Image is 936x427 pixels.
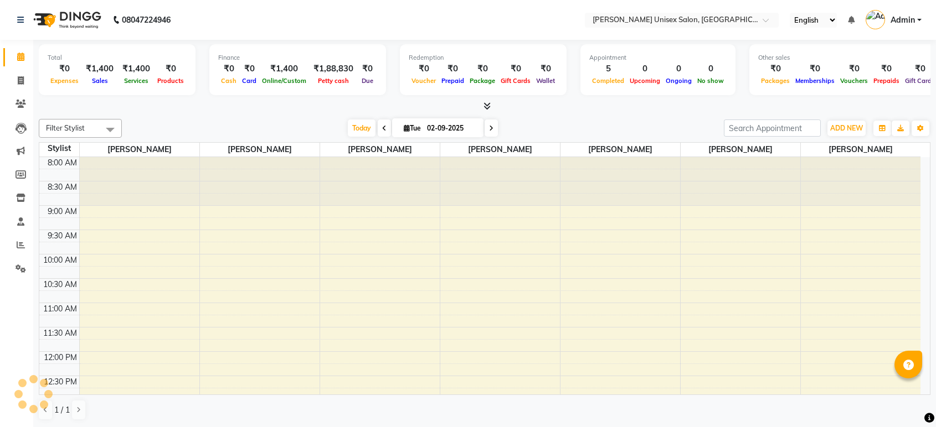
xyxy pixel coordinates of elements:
div: ₹1,400 [259,63,309,75]
span: Admin [891,14,915,26]
span: Sales [89,77,111,85]
div: ₹0 [239,63,259,75]
div: ₹1,88,830 [309,63,358,75]
span: Packages [758,77,793,85]
span: Products [155,77,187,85]
div: 8:30 AM [45,181,79,193]
span: Services [121,77,151,85]
span: Prepaid [439,77,467,85]
span: Prepaids [871,77,902,85]
span: [PERSON_NAME] [320,143,440,157]
div: Redemption [409,53,558,63]
span: Card [239,77,259,85]
span: Today [348,119,376,137]
div: Total [48,53,187,63]
div: 10:00 AM [41,254,79,266]
span: [PERSON_NAME] [560,143,680,157]
span: Upcoming [627,77,663,85]
span: Cash [218,77,239,85]
span: Voucher [409,77,439,85]
div: 0 [627,63,663,75]
div: Stylist [39,143,79,154]
div: ₹0 [48,63,81,75]
div: ₹0 [793,63,837,75]
div: 11:30 AM [41,327,79,339]
div: ₹0 [837,63,871,75]
span: [PERSON_NAME] [200,143,320,157]
div: 9:30 AM [45,230,79,242]
div: 5 [589,63,627,75]
div: 10:30 AM [41,279,79,290]
span: 1 / 1 [54,404,70,416]
div: 8:00 AM [45,157,79,169]
span: Vouchers [837,77,871,85]
div: ₹0 [358,63,377,75]
span: Petty cash [315,77,352,85]
span: ADD NEW [830,124,863,132]
span: [PERSON_NAME] [440,143,560,157]
b: 08047224946 [122,4,171,35]
input: 2025-09-02 [424,120,479,137]
div: ₹0 [155,63,187,75]
div: Appointment [589,53,727,63]
span: Tue [401,124,424,132]
button: ADD NEW [827,121,866,136]
div: 0 [695,63,727,75]
input: Search Appointment [724,119,821,137]
span: Filter Stylist [46,123,85,132]
div: 0 [663,63,695,75]
div: 12:30 PM [42,376,79,388]
span: Wallet [533,77,558,85]
span: Due [359,77,376,85]
span: [PERSON_NAME] [80,143,199,157]
div: ₹0 [218,63,239,75]
span: Memberships [793,77,837,85]
span: Expenses [48,77,81,85]
div: ₹1,400 [81,63,118,75]
div: 11:00 AM [41,303,79,315]
div: ₹0 [467,63,498,75]
div: ₹0 [758,63,793,75]
span: Online/Custom [259,77,309,85]
img: logo [28,4,104,35]
div: ₹1,400 [118,63,155,75]
div: ₹0 [498,63,533,75]
img: Admin [866,10,885,29]
div: ₹0 [439,63,467,75]
span: [PERSON_NAME] [801,143,921,157]
span: Completed [589,77,627,85]
div: ₹0 [533,63,558,75]
span: Gift Cards [498,77,533,85]
span: [PERSON_NAME] [681,143,800,157]
span: Ongoing [663,77,695,85]
div: ₹0 [409,63,439,75]
span: No show [695,77,727,85]
div: Finance [218,53,377,63]
div: 12:00 PM [42,352,79,363]
div: ₹0 [871,63,902,75]
span: Package [467,77,498,85]
div: 9:00 AM [45,206,79,217]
